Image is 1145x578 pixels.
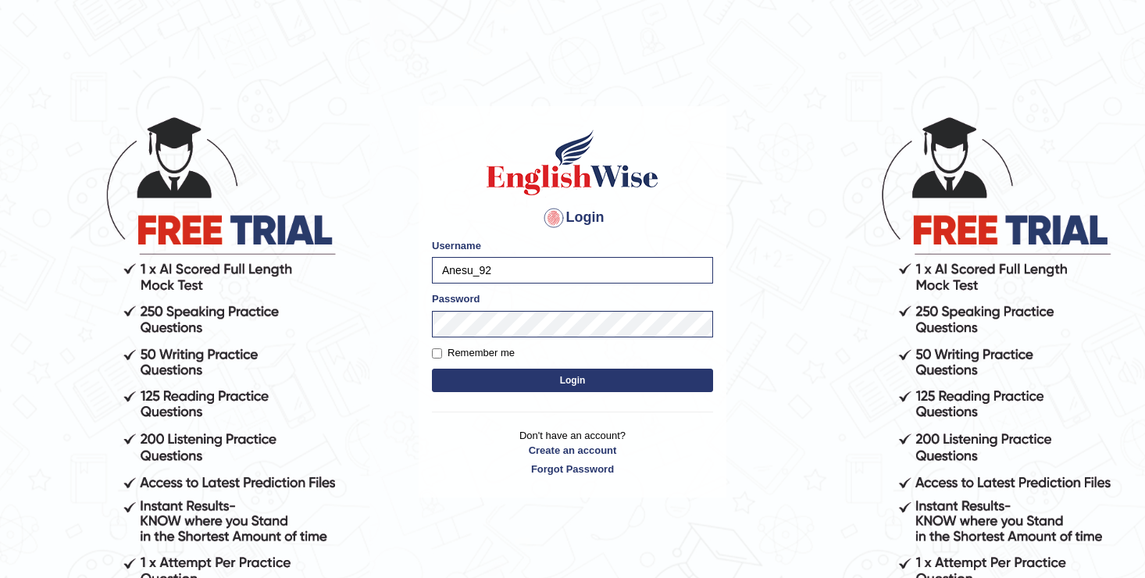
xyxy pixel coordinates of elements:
[432,369,713,392] button: Login
[432,348,442,359] input: Remember me
[432,443,713,458] a: Create an account
[432,428,713,476] p: Don't have an account?
[432,205,713,230] h4: Login
[432,345,515,361] label: Remember me
[432,291,480,306] label: Password
[432,238,481,253] label: Username
[483,127,662,198] img: Logo of English Wise sign in for intelligent practice with AI
[432,462,713,476] a: Forgot Password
